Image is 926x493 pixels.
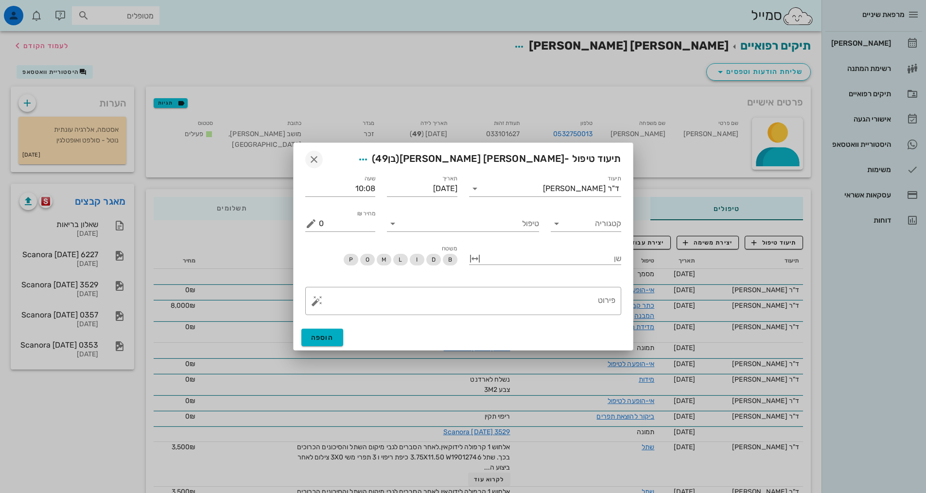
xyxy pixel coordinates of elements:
label: שעה [365,175,376,182]
button: מחיר ₪ appended action [305,218,317,229]
span: L [399,254,402,265]
div: ד"ר [PERSON_NAME] [543,184,619,193]
span: O [365,254,369,265]
div: תיעודד"ר [PERSON_NAME] [469,181,621,196]
span: הוספה [311,334,334,342]
span: M [381,254,386,265]
label: מחיר ₪ [357,210,376,217]
button: הוספה [301,329,344,346]
span: משטח [442,245,457,252]
span: I [416,254,418,265]
label: תאריך [442,175,457,182]
span: תיעוד טיפול - [354,151,621,168]
span: P [349,254,352,265]
label: תיעוד [608,175,621,182]
span: 49 [375,153,388,164]
span: B [448,254,452,265]
span: (בן ) [372,153,400,164]
span: [PERSON_NAME] [PERSON_NAME] [400,153,565,164]
span: D [431,254,435,265]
